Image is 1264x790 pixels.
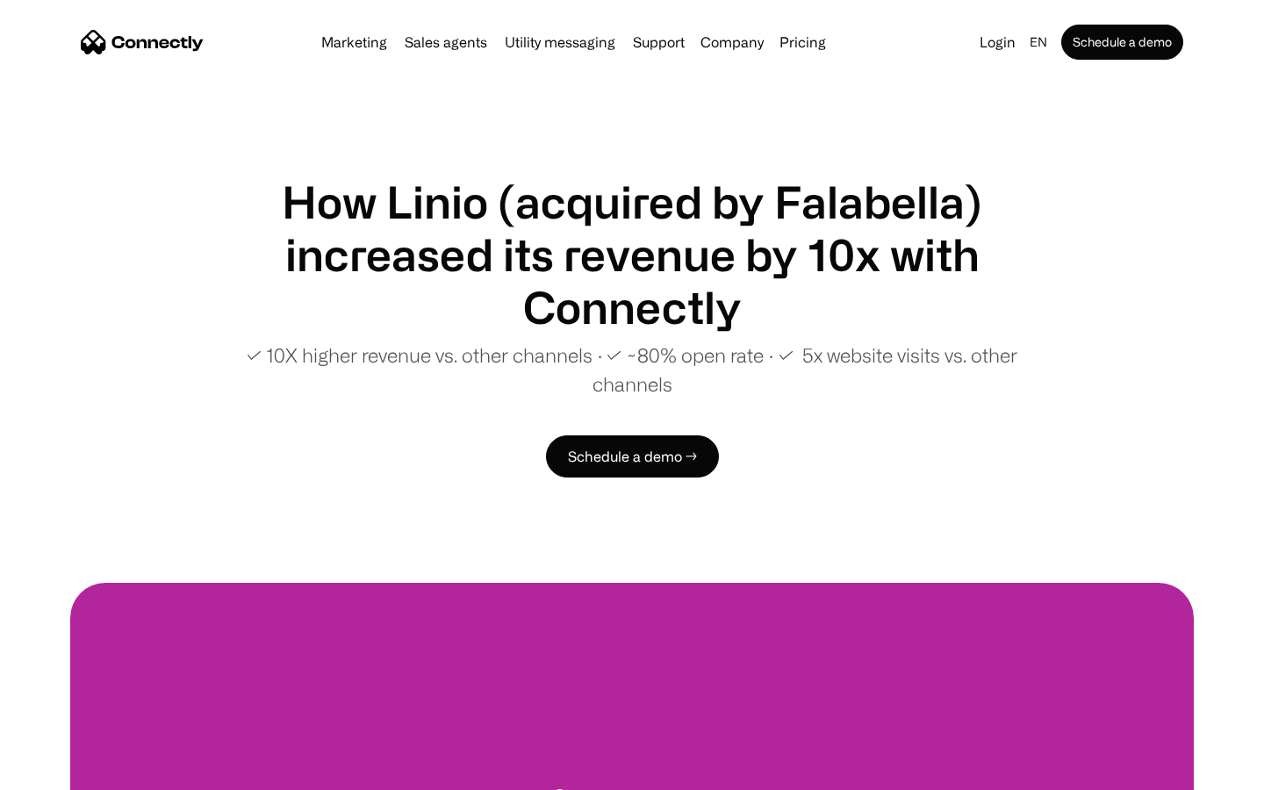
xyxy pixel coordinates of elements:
[973,30,1023,54] a: Login
[1023,30,1058,54] div: en
[1030,30,1047,54] div: en
[1061,25,1183,60] a: Schedule a demo
[700,30,764,54] div: Company
[211,341,1053,399] p: ✓ 10X higher revenue vs. other channels ∙ ✓ ~80% open rate ∙ ✓ 5x website visits vs. other channels
[35,759,105,784] ul: Language list
[695,30,769,54] div: Company
[398,35,494,49] a: Sales agents
[498,35,622,49] a: Utility messaging
[81,29,204,55] a: home
[772,35,833,49] a: Pricing
[211,176,1053,334] h1: How Linio (acquired by Falabella) increased its revenue by 10x with Connectly
[626,35,692,49] a: Support
[314,35,394,49] a: Marketing
[18,758,105,784] aside: Language selected: English
[546,435,719,478] a: Schedule a demo →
